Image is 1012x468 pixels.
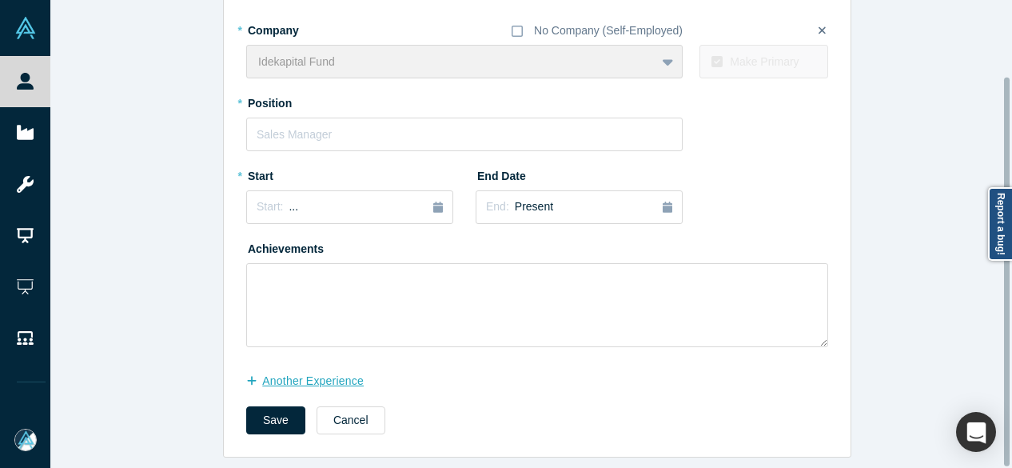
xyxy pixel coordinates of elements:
[246,17,336,39] label: Company
[730,54,799,70] div: Make Primary
[246,90,336,112] label: Position
[476,162,565,185] label: End Date
[246,235,336,258] label: Achievements
[246,406,305,434] button: Save
[246,190,453,224] button: Start:...
[476,190,683,224] button: End:Present
[988,187,1012,261] a: Report a bug!
[246,162,336,185] label: Start
[534,22,683,39] div: No Company (Self-Employed)
[246,367,380,395] button: another Experience
[486,200,509,213] span: End:
[289,200,298,213] span: ...
[515,200,553,213] span: Present
[14,17,37,39] img: Alchemist Vault Logo
[246,118,683,151] input: Sales Manager
[317,406,385,434] button: Cancel
[14,429,37,451] img: Mia Scott's Account
[257,200,283,213] span: Start:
